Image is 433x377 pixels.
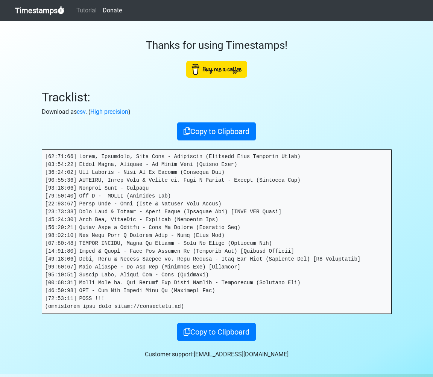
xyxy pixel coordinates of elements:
[177,323,256,341] button: Copy to Clipboard
[73,3,100,18] a: Tutorial
[42,107,392,116] p: Download as . ( )
[42,39,392,52] h3: Thanks for using Timestamps!
[77,108,85,115] a: csv
[186,61,247,78] img: Buy Me A Coffee
[15,3,64,18] a: Timestamps
[100,3,125,18] a: Donate
[90,108,128,115] a: High precision
[42,150,391,314] pre: [62:71:66] Lorem, Ipsumdolo, Sita Cons - Adipiscin (Elitsedd Eius Temporin Utlab) [03:54:22] Etdo...
[177,122,256,140] button: Copy to Clipboard
[42,90,392,104] h2: Tracklist:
